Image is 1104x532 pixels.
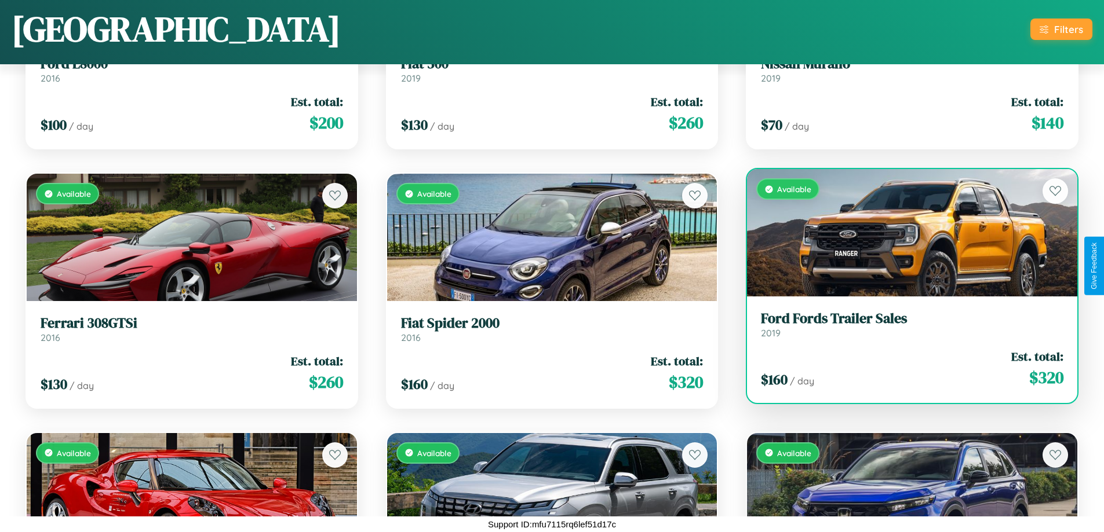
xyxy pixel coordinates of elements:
[651,93,703,110] span: Est. total:
[761,56,1063,84] a: Nissan Murano2019
[401,56,704,72] h3: Fiat 500
[41,56,343,84] a: Ford L80002016
[1054,23,1083,35] div: Filters
[41,375,67,394] span: $ 130
[401,56,704,84] a: Fiat 5002019
[41,72,60,84] span: 2016
[401,375,428,394] span: $ 160
[69,120,93,132] span: / day
[790,375,814,387] span: / day
[761,115,782,134] span: $ 70
[777,184,811,194] span: Available
[309,370,343,394] span: $ 260
[291,93,343,110] span: Est. total:
[417,189,451,199] span: Available
[488,516,616,532] p: Support ID: mfu7115rq6lef51d17c
[57,448,91,458] span: Available
[41,115,67,134] span: $ 100
[1032,111,1063,134] span: $ 140
[669,370,703,394] span: $ 320
[669,111,703,134] span: $ 260
[417,448,451,458] span: Available
[761,327,781,339] span: 2019
[41,56,343,72] h3: Ford L8000
[761,56,1063,72] h3: Nissan Murano
[401,332,421,343] span: 2016
[1011,93,1063,110] span: Est. total:
[401,115,428,134] span: $ 130
[1029,366,1063,389] span: $ 320
[41,332,60,343] span: 2016
[430,380,454,391] span: / day
[430,120,454,132] span: / day
[761,72,781,84] span: 2019
[1030,19,1092,40] button: Filters
[41,315,343,343] a: Ferrari 308GTSi2016
[761,370,788,389] span: $ 160
[777,448,811,458] span: Available
[401,315,704,343] a: Fiat Spider 20002016
[401,72,421,84] span: 2019
[41,315,343,332] h3: Ferrari 308GTSi
[309,111,343,134] span: $ 200
[1011,348,1063,365] span: Est. total:
[761,310,1063,339] a: Ford Fords Trailer Sales2019
[12,5,341,53] h1: [GEOGRAPHIC_DATA]
[401,315,704,332] h3: Fiat Spider 2000
[291,353,343,369] span: Est. total:
[70,380,94,391] span: / day
[57,189,91,199] span: Available
[761,310,1063,327] h3: Ford Fords Trailer Sales
[785,120,809,132] span: / day
[651,353,703,369] span: Est. total:
[1090,243,1098,289] div: Give Feedback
